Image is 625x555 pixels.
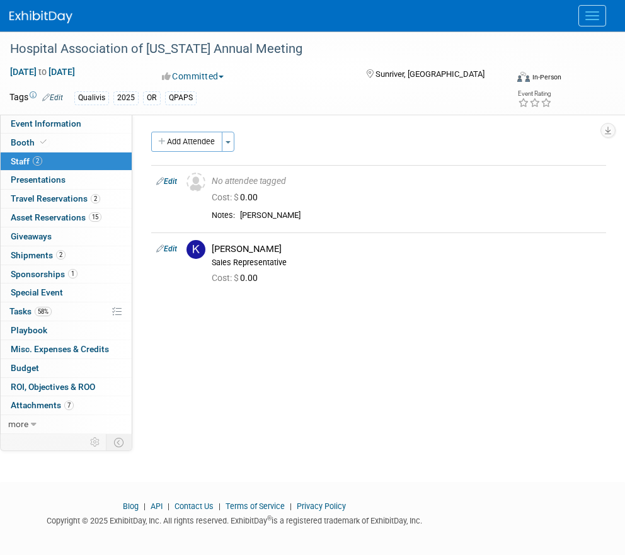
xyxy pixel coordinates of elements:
button: Add Attendee [151,132,222,152]
span: [DATE] [DATE] [9,66,76,77]
span: 2 [56,250,66,260]
span: Presentations [11,175,66,185]
span: 1 [68,269,77,278]
span: 15 [89,212,101,222]
a: Edit [156,177,177,186]
div: Event Rating [518,91,552,97]
div: [PERSON_NAME] [212,243,601,255]
a: Travel Reservations2 [1,190,132,208]
a: Privacy Policy [297,501,346,511]
div: OR [143,91,161,105]
a: Budget [1,359,132,377]
div: 2025 [113,91,139,105]
img: Format-Inperson.png [517,72,530,82]
a: Shipments2 [1,246,132,265]
span: Cost: $ [212,273,240,283]
img: K.jpg [186,240,205,259]
span: Tasks [9,306,52,316]
span: Attachments [11,400,74,410]
a: Playbook [1,321,132,340]
a: Terms of Service [226,501,285,511]
sup: ® [267,515,272,522]
button: Menu [578,5,606,26]
span: Budget [11,363,39,373]
a: Attachments7 [1,396,132,415]
div: Copyright © 2025 ExhibitDay, Inc. All rights reserved. ExhibitDay is a registered trademark of Ex... [9,512,459,527]
span: ROI, Objectives & ROO [11,382,95,392]
span: to [37,67,49,77]
span: Event Information [11,118,81,129]
span: Misc. Expenses & Credits [11,344,109,354]
span: 7 [64,401,74,410]
img: Unassigned-User-Icon.png [186,173,205,192]
a: Contact Us [175,501,214,511]
i: Booth reservation complete [40,139,47,146]
span: Giveaways [11,231,52,241]
span: Shipments [11,250,66,260]
a: Edit [156,244,177,253]
span: | [140,501,149,511]
a: Presentations [1,171,132,189]
div: Qualivis [74,91,109,105]
img: ExhibitDay [9,11,72,23]
div: Event Format [517,70,609,89]
span: | [164,501,173,511]
span: Sunriver, [GEOGRAPHIC_DATA] [376,69,485,79]
a: Booth [1,134,132,152]
span: 2 [33,156,42,166]
a: Event Information [1,115,132,133]
a: API [151,501,163,511]
button: Committed [162,70,229,83]
span: Sponsorships [11,269,77,279]
div: No attendee tagged [212,176,601,187]
span: 2 [91,194,100,203]
span: more [8,419,28,429]
span: Travel Reservations [11,193,100,203]
span: 0.00 [212,273,263,283]
span: 58% [35,307,52,316]
span: Playbook [11,325,47,335]
span: Cost: $ [212,192,240,202]
a: Special Event [1,283,132,302]
span: 0.00 [212,192,263,202]
div: [PERSON_NAME] [240,210,601,221]
span: Special Event [11,287,63,297]
div: Sales Representative [212,258,601,268]
span: Staff [11,156,42,166]
a: more [1,415,132,433]
a: Tasks58% [1,302,132,321]
a: Staff2 [1,152,132,171]
a: Asset Reservations15 [1,209,132,227]
a: ROI, Objectives & ROO [1,378,132,396]
td: Personalize Event Tab Strip [84,434,106,450]
div: Notes: [212,210,235,220]
span: Asset Reservations [11,212,101,222]
div: Hospital Association of [US_STATE] Annual Meeting [6,38,549,60]
a: Blog [123,501,139,511]
td: Tags [9,91,63,105]
span: | [287,501,295,511]
a: Giveaways [1,227,132,246]
div: QPAPS [165,91,197,105]
a: Sponsorships1 [1,265,132,283]
span: Booth [11,137,49,147]
a: Edit [42,93,63,102]
span: | [215,501,224,511]
td: Toggle Event Tabs [106,434,132,450]
a: Misc. Expenses & Credits [1,340,132,358]
div: In-Person [532,72,561,82]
